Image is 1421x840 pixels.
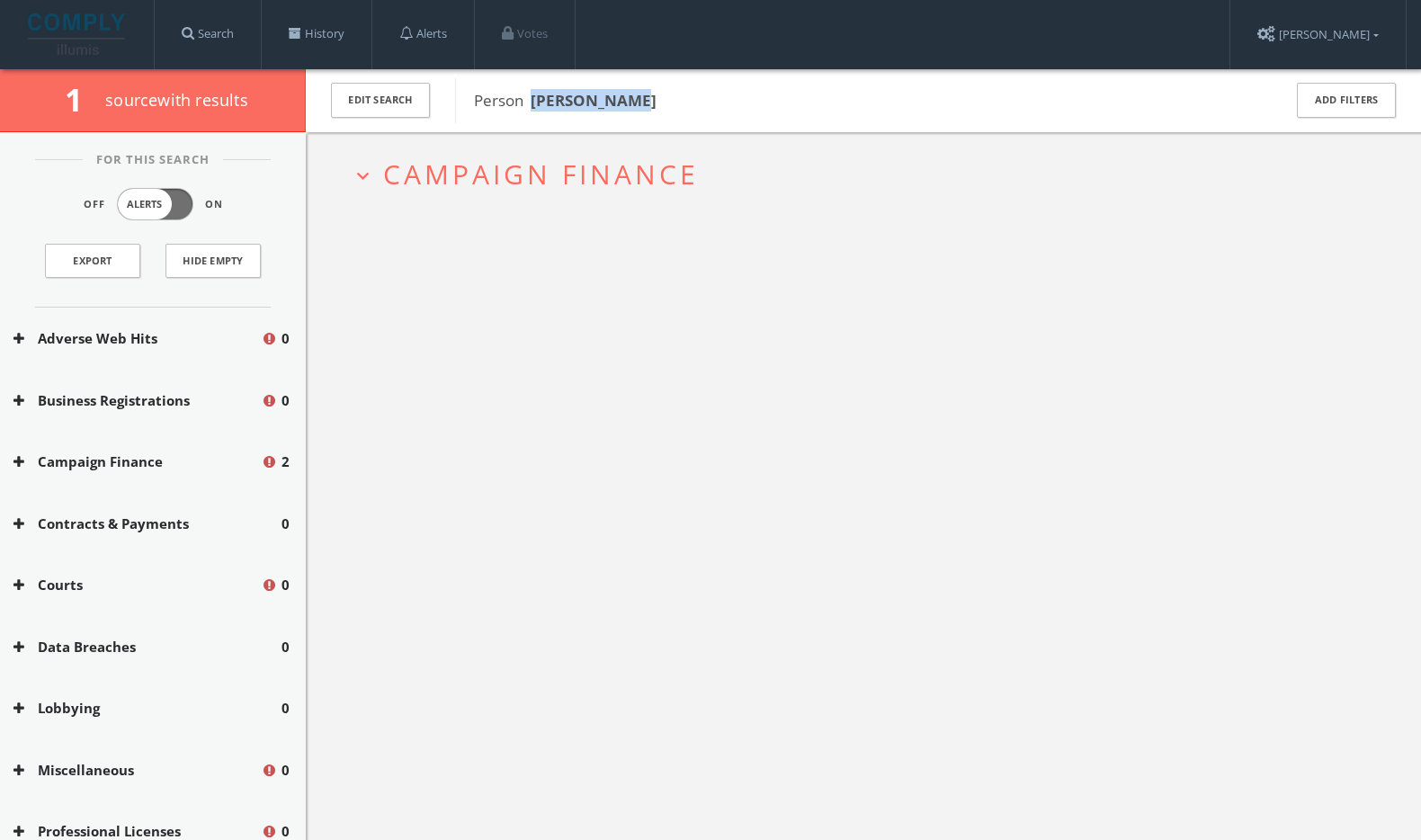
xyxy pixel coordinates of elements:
span: 2 [282,451,290,472]
button: Contracts & Payments [13,514,282,534]
i: expand_more [351,164,375,188]
button: Edit Search [331,83,430,118]
span: On [205,197,223,212]
span: 0 [282,328,290,349]
span: Campaign Finance [383,156,699,192]
button: Adverse Web Hits [13,328,261,349]
span: source with results [105,89,248,111]
b: [PERSON_NAME] [531,90,657,111]
img: illumis [28,13,129,55]
span: 0 [282,760,290,781]
button: expand_moreCampaign Finance [351,159,1390,189]
button: Data Breaches [13,637,282,657]
button: Lobbying [13,698,282,719]
a: Export [45,244,140,278]
button: Add Filters [1297,83,1396,118]
button: Hide Empty [165,244,261,278]
span: 1 [65,78,98,121]
button: Campaign Finance [13,451,261,472]
span: 0 [282,698,290,719]
span: Person [474,90,657,111]
button: Courts [13,575,261,595]
span: 0 [282,514,290,534]
button: Business Registrations [13,390,261,411]
button: Miscellaneous [13,760,261,781]
span: Off [84,197,105,212]
span: For This Search [83,151,223,169]
span: 0 [282,390,290,411]
span: 0 [282,575,290,595]
span: 0 [282,637,290,657]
